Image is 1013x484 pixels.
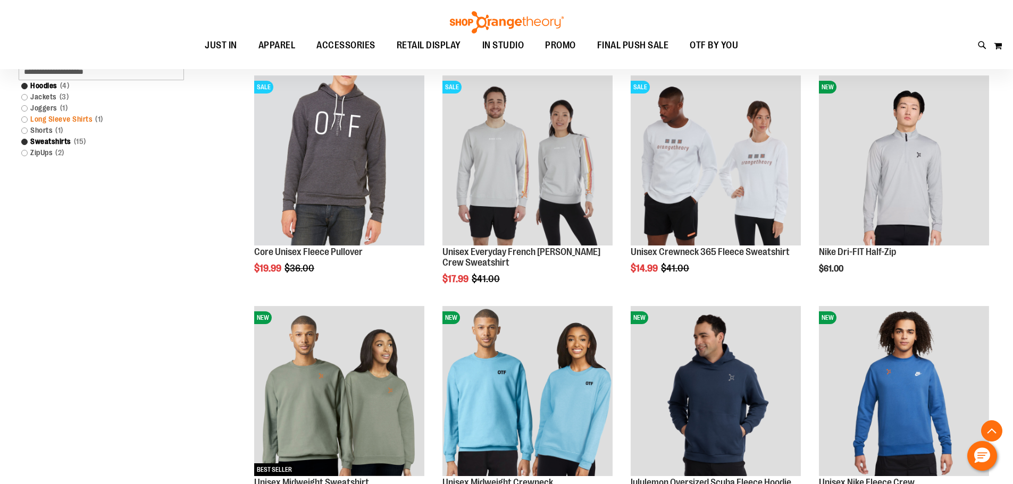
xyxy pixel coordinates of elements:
[254,75,424,247] a: Product image for Core Unisex Fleece PulloverSALE
[442,306,613,478] a: Unisex Midweight CrewneckNEW
[254,463,295,476] span: BEST SELLER
[254,81,273,94] span: SALE
[631,306,801,476] img: lululemon Oversized Scuba Fleece Hoodie
[631,75,801,247] a: Product image for Unisex Crewneck 365 Fleece SweatshirtSALE
[967,441,997,471] button: Hello, have a question? Let’s chat.
[437,70,618,311] div: product
[248,33,306,57] a: APPAREL
[690,33,738,57] span: OTF BY YOU
[442,274,470,284] span: $17.99
[258,33,296,57] span: APPAREL
[284,263,316,274] span: $36.00
[819,306,989,478] a: Unisex Nike Fleece CrewNEW
[71,136,89,147] span: 15
[442,75,613,247] a: Product image for Unisex Everyday French Terry Crew SweatshirtSALE
[442,75,613,245] img: Product image for Unisex Everyday French Terry Crew Sweatshirt
[534,33,587,58] a: PROMO
[631,81,650,94] span: SALE
[442,247,600,268] a: Unisex Everyday French [PERSON_NAME] Crew Sweatshirt
[397,33,461,57] span: RETAIL DISPLAY
[16,103,192,114] a: Joggers1
[249,70,430,301] div: product
[386,33,472,58] a: RETAIL DISPLAY
[819,75,989,247] a: Nike Dri-FIT Half-ZipNEW
[587,33,680,58] a: FINAL PUSH SALE
[16,136,192,147] a: Sweatshirts15
[482,33,524,57] span: IN STUDIO
[819,247,896,257] a: Nike Dri-FIT Half-Zip
[442,311,460,324] span: NEW
[472,33,535,58] a: IN STUDIO
[57,80,72,91] span: 4
[625,70,806,301] div: product
[448,11,565,33] img: Shop Orangetheory
[631,247,790,257] a: Unisex Crewneck 365 Fleece Sweatshirt
[819,306,989,476] img: Unisex Nike Fleece Crew
[631,75,801,245] img: Product image for Unisex Crewneck 365 Fleece Sweatshirt
[545,33,576,57] span: PROMO
[53,147,67,158] span: 2
[254,247,363,257] a: Core Unisex Fleece Pullover
[306,33,386,58] a: ACCESSORIES
[57,91,72,103] span: 3
[254,75,424,245] img: Product image for Core Unisex Fleece Pullover
[57,103,71,114] span: 1
[661,263,691,274] span: $41.00
[254,306,424,478] a: Unisex Midweight SweatshirtNEWBEST SELLER
[819,311,836,324] span: NEW
[814,70,994,301] div: product
[316,33,375,57] span: ACCESSORIES
[631,263,659,274] span: $14.99
[93,114,106,125] span: 1
[16,114,192,125] a: Long Sleeve Shirts1
[16,125,192,136] a: Shorts1
[254,306,424,476] img: Unisex Midweight Sweatshirt
[442,81,462,94] span: SALE
[16,91,192,103] a: Jackets3
[819,264,845,274] span: $61.00
[16,80,192,91] a: Hoodies4
[679,33,749,58] a: OTF BY YOU
[194,33,248,58] a: JUST IN
[472,274,501,284] span: $41.00
[254,311,272,324] span: NEW
[53,125,66,136] span: 1
[631,311,648,324] span: NEW
[16,147,192,158] a: ZipUps2
[981,420,1002,441] button: Back To Top
[819,75,989,245] img: Nike Dri-FIT Half-Zip
[597,33,669,57] span: FINAL PUSH SALE
[819,81,836,94] span: NEW
[442,306,613,476] img: Unisex Midweight Crewneck
[631,306,801,478] a: lululemon Oversized Scuba Fleece HoodieNEW
[205,33,237,57] span: JUST IN
[254,263,283,274] span: $19.99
